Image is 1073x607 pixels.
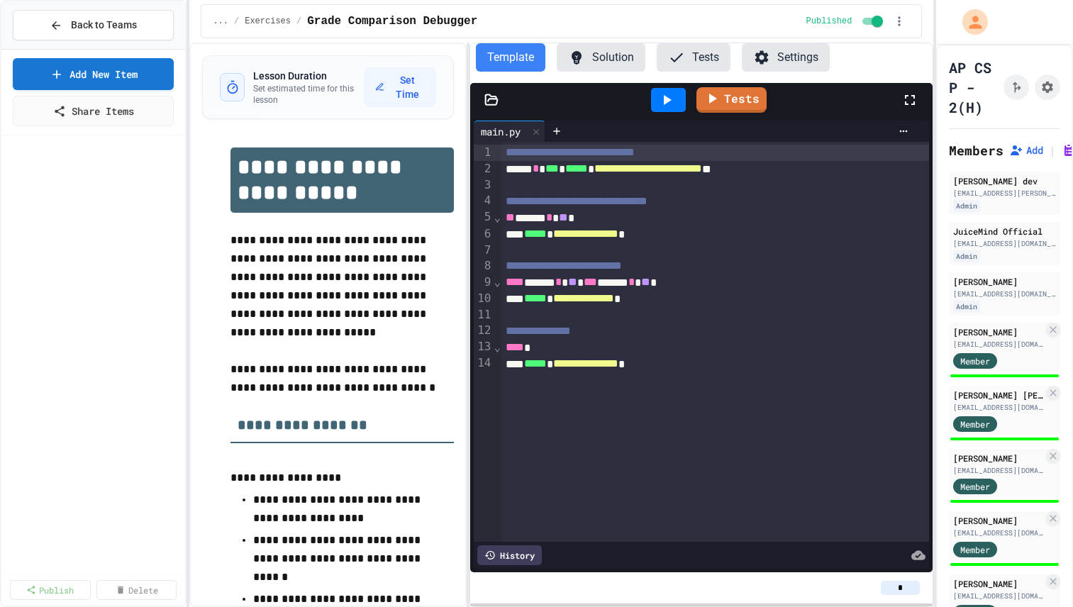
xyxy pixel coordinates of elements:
[953,402,1043,413] div: [EMAIL_ADDRESS][DOMAIN_NAME]
[953,528,1043,538] div: [EMAIL_ADDRESS][DOMAIN_NAME]
[474,355,493,372] div: 14
[953,514,1043,527] div: [PERSON_NAME]
[474,209,493,225] div: 5
[13,10,174,40] button: Back to Teams
[474,339,493,355] div: 13
[307,13,477,30] span: Grade Comparison Debugger
[953,301,980,313] div: Admin
[947,6,991,38] div: My Account
[234,16,239,27] span: /
[953,452,1043,464] div: [PERSON_NAME]
[960,418,990,430] span: Member
[71,18,137,33] span: Back to Teams
[493,275,501,289] span: Fold line
[474,258,493,274] div: 8
[1049,142,1056,159] span: |
[1035,74,1060,100] button: Assignment Settings
[474,243,493,258] div: 7
[953,339,1043,350] div: [EMAIL_ADDRESS][DOMAIN_NAME]
[474,274,493,291] div: 9
[474,124,528,139] div: main.py
[493,340,501,354] span: Fold line
[953,465,1043,476] div: [EMAIL_ADDRESS][DOMAIN_NAME]
[10,580,91,600] a: Publish
[13,58,174,90] a: Add New Item
[953,250,980,262] div: Admin
[253,69,363,83] h3: Lesson Duration
[953,225,1056,238] div: JuiceMind Official
[960,480,990,493] span: Member
[493,211,501,224] span: Fold line
[953,188,1056,199] div: [EMAIL_ADDRESS][PERSON_NAME][DOMAIN_NAME]
[476,43,545,72] button: Template
[474,121,545,142] div: main.py
[13,96,174,126] a: Share Items
[953,289,1056,299] div: [EMAIL_ADDRESS][DOMAIN_NAME]
[474,193,493,209] div: 4
[742,43,830,72] button: Settings
[474,177,493,193] div: 3
[364,67,437,107] button: Set Time
[949,140,1003,160] h2: Members
[296,16,301,27] span: /
[696,87,767,113] a: Tests
[474,226,493,243] div: 6
[953,325,1043,338] div: [PERSON_NAME]
[953,591,1043,601] div: [EMAIL_ADDRESS][DOMAIN_NAME]
[474,307,493,323] div: 11
[474,145,493,161] div: 1
[953,174,1056,187] div: [PERSON_NAME] dev
[953,275,1056,288] div: [PERSON_NAME]
[806,13,886,30] div: Content is published and visible to students
[960,543,990,556] span: Member
[953,577,1043,590] div: [PERSON_NAME]
[245,16,291,27] span: Exercises
[1003,74,1029,100] button: Click to see fork details
[474,291,493,307] div: 10
[953,238,1056,249] div: [EMAIL_ADDRESS][DOMAIN_NAME]
[253,83,363,106] p: Set estimated time for this lesson
[474,323,493,339] div: 12
[557,43,645,72] button: Solution
[96,580,177,600] a: Delete
[213,16,228,27] span: ...
[960,355,990,367] span: Member
[949,57,998,117] h1: AP CS P - 2(H)
[953,200,980,212] div: Admin
[953,389,1043,401] div: [PERSON_NAME] [PERSON_NAME]
[806,16,852,27] span: Published
[657,43,730,72] button: Tests
[474,161,493,177] div: 2
[1009,143,1043,157] button: Add
[477,545,542,565] div: History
